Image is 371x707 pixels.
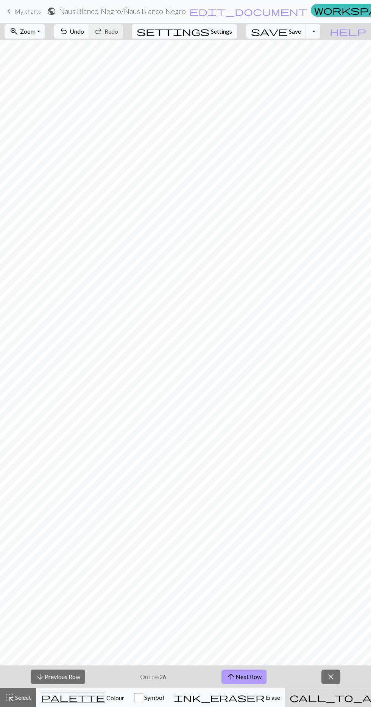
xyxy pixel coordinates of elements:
button: Symbol [129,688,169,707]
span: save [251,26,287,37]
button: Undo [54,24,89,39]
i: Settings [137,27,209,36]
span: edit_document [189,6,307,17]
span: arrow_upward [226,671,235,682]
span: public [47,6,56,17]
span: Undo [70,28,84,35]
button: Previous Row [31,670,85,684]
span: arrow_downward [36,671,45,682]
span: palette [41,692,105,703]
h2: Ñaus Blanco-Negro / Ñaus Blanco-Negro [59,7,186,16]
span: Erase [265,694,280,701]
button: Erase [169,688,285,707]
span: Save [289,28,301,35]
span: settings [137,26,209,37]
button: Colour [36,688,129,707]
span: Settings [211,27,232,36]
button: Save [246,24,306,39]
span: highlight_alt [5,692,14,703]
button: Next Row [221,670,267,684]
span: undo [59,26,68,37]
span: ink_eraser [174,692,265,703]
span: My charts [15,8,41,15]
span: Colour [105,694,124,701]
span: Select [14,694,31,701]
button: Zoom [5,24,45,39]
span: help [330,26,366,37]
button: SettingsSettings [132,24,237,39]
span: zoom_in [9,26,19,37]
span: Zoom [20,28,36,35]
span: Symbol [143,694,164,701]
strong: 26 [159,673,166,680]
span: keyboard_arrow_left [5,6,14,17]
p: On row [140,672,166,681]
a: My charts [5,5,41,18]
span: close [326,671,335,682]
